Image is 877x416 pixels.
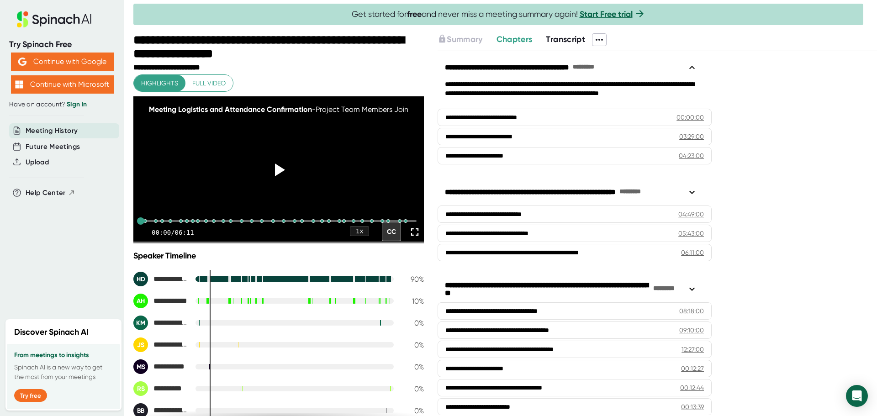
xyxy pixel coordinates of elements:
[681,402,704,411] div: 00:13:39
[133,272,148,286] div: HD
[546,33,585,46] button: Transcript
[152,229,194,236] div: 00:00 / 06:11
[401,341,424,349] div: 0 %
[185,75,233,92] button: Full video
[679,151,704,160] div: 04:23:00
[133,381,188,396] div: Ray Selves
[382,222,401,241] div: CC
[133,337,148,352] div: JS
[18,58,26,66] img: Aehbyd4JwY73AAAAAElFTkSuQmCC
[11,53,114,71] button: Continue with Google
[676,113,704,122] div: 00:00:00
[407,9,422,19] b: free
[133,337,188,352] div: Jackson, Steven
[133,316,148,330] div: KM
[14,389,47,402] button: Try free
[350,226,369,236] div: 1 x
[26,157,49,168] button: Upload
[26,188,66,198] span: Help Center
[133,359,188,374] div: Matt Selves
[133,294,188,308] div: Abbey Howard
[447,34,482,44] span: Summary
[401,363,424,371] div: 0 %
[679,132,704,141] div: 03:29:00
[133,316,188,330] div: Kelly Mitchell
[11,75,114,94] button: Continue with Microsoft
[9,39,115,50] div: Try Spinach Free
[438,33,482,46] button: Summary
[26,188,75,198] button: Help Center
[26,142,80,152] button: Future Meetings
[681,248,704,257] div: 06:11:00
[401,297,424,305] div: 10 %
[133,294,148,308] div: AH
[546,34,585,44] span: Transcript
[679,326,704,335] div: 09:10:00
[133,272,188,286] div: Hodgman, Danielle
[14,352,113,359] h3: From meetings to insights
[682,345,704,354] div: 12:27:00
[580,9,633,19] a: Start Free trial
[679,306,704,316] div: 08:18:00
[67,100,87,108] a: Sign in
[133,251,424,261] div: Speaker Timeline
[678,229,704,238] div: 05:43:00
[401,406,424,415] div: 0 %
[134,75,185,92] button: Highlights
[149,105,408,115] div: - Project Team Members Join
[26,126,78,136] button: Meeting History
[149,105,312,114] span: Meeting Logistics and Attendance Confirmation
[680,383,704,392] div: 00:12:44
[14,363,113,382] p: Spinach AI is a new way to get the most from your meetings
[133,381,148,396] div: RS
[133,359,148,374] div: MS
[9,100,115,109] div: Have an account?
[681,364,704,373] div: 00:12:27
[678,210,704,219] div: 04:49:00
[846,385,868,407] div: Open Intercom Messenger
[14,326,89,338] h2: Discover Spinach AI
[401,319,424,327] div: 0 %
[192,78,226,89] span: Full video
[497,34,533,44] span: Chapters
[438,33,496,46] div: Upgrade to access
[401,275,424,284] div: 90 %
[497,33,533,46] button: Chapters
[401,384,424,393] div: 0 %
[141,78,178,89] span: Highlights
[352,9,645,20] span: Get started for and never miss a meeting summary again!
